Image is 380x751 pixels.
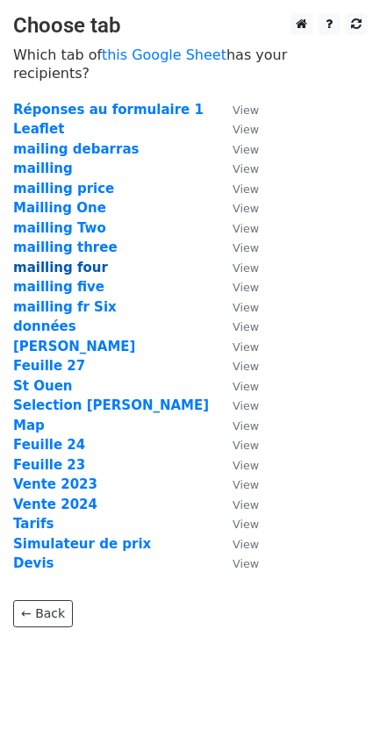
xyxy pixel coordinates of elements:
a: View [215,318,259,334]
a: mailling fr Six [13,299,117,315]
a: Feuille 24 [13,437,85,453]
a: View [215,418,259,433]
small: View [233,281,259,294]
a: Vente 2024 [13,497,97,512]
a: View [215,260,259,275]
a: mailing debarras [13,141,139,157]
a: mailling price [13,181,114,197]
p: Which tab of has your recipients? [13,46,367,82]
a: View [215,299,259,315]
a: View [215,200,259,216]
small: View [233,320,259,333]
a: View [215,397,259,413]
a: Map [13,418,45,433]
a: ← Back [13,600,73,627]
h3: Choose tab [13,13,367,39]
a: Feuille 27 [13,358,85,374]
small: View [233,222,259,235]
a: mailling Two [13,220,106,236]
small: View [233,202,259,215]
small: View [233,557,259,570]
a: Selection [PERSON_NAME] [13,397,209,413]
a: mailling [13,161,73,176]
a: Mailling One [13,200,106,216]
a: View [215,181,259,197]
div: Widget de chat [292,667,380,751]
a: View [215,240,259,255]
small: View [233,419,259,433]
a: View [215,161,259,176]
a: View [215,141,259,157]
a: View [215,476,259,492]
small: View [233,143,259,156]
a: Réponses au formulaire 1 [13,102,204,118]
a: View [215,516,259,532]
a: View [215,497,259,512]
small: View [233,360,259,373]
small: View [233,182,259,196]
small: View [233,439,259,452]
a: Leaflet [13,121,64,137]
small: View [233,399,259,412]
small: View [233,241,259,254]
strong: St Ouen [13,378,72,394]
small: View [233,340,259,354]
a: Tarifs [13,516,54,532]
small: View [233,123,259,136]
small: View [233,301,259,314]
a: View [215,339,259,354]
a: View [215,555,259,571]
small: View [233,380,259,393]
a: View [215,457,259,473]
small: View [233,261,259,275]
small: View [233,104,259,117]
a: mailling five [13,279,104,295]
a: mailling three [13,240,118,255]
a: données [13,318,76,334]
small: View [233,478,259,491]
a: View [215,358,259,374]
a: View [215,437,259,453]
a: [PERSON_NAME] [13,339,135,354]
small: View [233,459,259,472]
a: Feuille 23 [13,457,85,473]
small: View [233,538,259,551]
a: Simulateur de prix [13,536,151,552]
a: View [215,279,259,295]
iframe: Chat Widget [292,667,380,751]
a: mailling four [13,260,108,275]
small: View [233,518,259,531]
a: View [215,378,259,394]
a: View [215,102,259,118]
a: this Google Sheet [102,46,226,63]
a: Devis [13,555,54,571]
a: Vente 2023 [13,476,97,492]
a: View [215,536,259,552]
small: View [233,162,259,175]
a: View [215,121,259,137]
a: View [215,220,259,236]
